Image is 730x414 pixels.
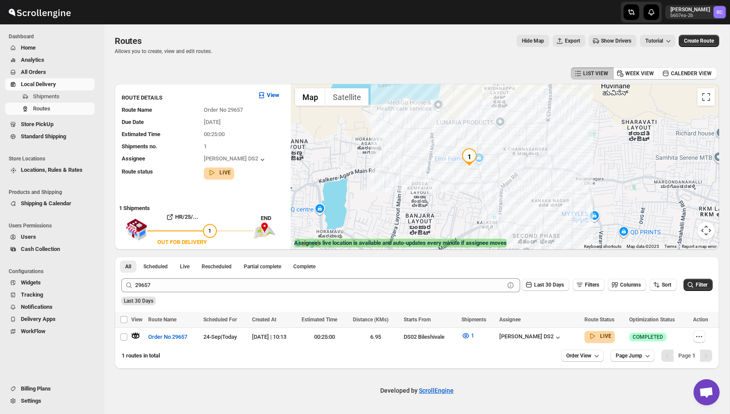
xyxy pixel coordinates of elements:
[645,38,663,44] span: Tutorial
[175,214,198,220] b: HR/25/...
[267,92,279,98] b: View
[244,263,281,270] span: Partial complete
[293,263,315,270] span: Complete
[5,197,95,210] button: Shipping & Calendar
[122,155,145,162] span: Assignee
[5,231,95,243] button: Users
[627,244,659,249] span: Map data ©2025
[584,244,621,250] button: Keyboard shortcuts
[380,386,454,395] p: Developed by
[21,234,36,240] span: Users
[5,66,95,78] button: All Orders
[122,107,152,113] span: Route Name
[143,330,192,344] button: Order No 29657
[588,332,611,341] button: LIVE
[611,350,654,362] button: Page Jump
[499,333,562,342] button: [PERSON_NAME] DS2
[122,119,144,125] span: Due Date
[21,200,71,207] span: Shipping & Calendar
[21,246,60,252] span: Cash Collection
[21,328,46,334] span: WorkFlow
[684,37,714,44] span: Create Route
[207,168,231,177] button: LIVE
[5,277,95,289] button: Widgets
[9,268,98,275] span: Configurations
[33,93,60,100] span: Shipments
[613,67,659,80] button: WEEK VIEW
[7,1,72,23] img: ScrollEngine
[608,279,646,291] button: Columns
[5,289,95,301] button: Tracking
[499,317,521,323] span: Assignee
[571,67,614,80] button: LIST VIEW
[21,279,41,286] span: Widgets
[204,131,225,137] span: 00:25:00
[180,263,189,270] span: Live
[5,164,95,176] button: Locations, Rules & Rates
[697,222,715,239] button: Map camera controls
[293,238,322,250] a: Open this area in Google Maps (opens a new window)
[461,317,486,323] span: Shipments
[600,333,611,339] b: LIVE
[665,5,727,19] button: User menu
[534,282,564,288] span: Last 30 Days
[633,334,663,341] span: COMPLETED
[122,143,157,150] span: Shipments no.
[659,67,717,80] button: CALENDER VIEW
[252,317,276,323] span: Created At
[148,333,187,341] span: Order No 29657
[21,304,53,310] span: Notifications
[620,282,641,288] span: Columns
[219,170,231,176] b: LIVE
[5,243,95,255] button: Cash Collection
[565,37,580,44] span: Export
[471,332,474,339] span: 1
[143,263,168,270] span: Scheduled
[684,279,713,291] button: Filter
[21,44,36,51] span: Home
[120,260,136,273] button: All routes
[404,333,456,341] div: DS02 Bileshivale
[203,334,237,340] span: 24-Sep | Today
[148,317,176,323] span: Route Name
[122,168,153,175] span: Route status
[21,133,66,140] span: Standard Shipping
[5,395,95,407] button: Settings
[135,278,504,292] input: Press enter after typing | Search Eg. Order No 29657
[353,317,388,323] span: Distance (KMs)
[561,350,604,362] button: Order View
[21,121,53,127] span: Store PickUp
[208,227,211,234] span: 1
[629,317,675,323] span: Optimization Status
[5,313,95,325] button: Delivery Apps
[419,387,454,394] a: ScrollEngine
[353,333,399,341] div: 6.95
[115,48,212,55] p: Allows you to create, view and edit routes.
[203,317,237,323] span: Scheduled For
[115,200,150,211] b: 1 Shipments
[21,69,46,75] span: All Orders
[650,279,677,291] button: Sort
[204,155,267,164] div: [PERSON_NAME] DS2
[671,70,712,77] span: CALENDER VIEW
[522,37,544,44] span: Hide Map
[21,81,56,87] span: Local Delivery
[670,6,710,13] p: [PERSON_NAME]
[601,37,631,44] span: Show Drivers
[717,10,723,15] text: RC
[21,385,51,392] span: Billing Plans
[670,13,710,18] p: b607ea-2b
[661,350,712,362] nav: Pagination
[682,244,717,249] a: Report a map error
[9,33,98,40] span: Dashboard
[5,54,95,66] button: Analytics
[589,35,637,47] button: Show Drivers
[696,282,707,288] span: Filter
[325,88,368,106] button: Show satellite imagery
[204,119,221,125] span: [DATE]
[33,105,50,112] span: Routes
[202,263,232,270] span: Rescheduled
[204,143,207,150] span: 1
[662,282,671,288] span: Sort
